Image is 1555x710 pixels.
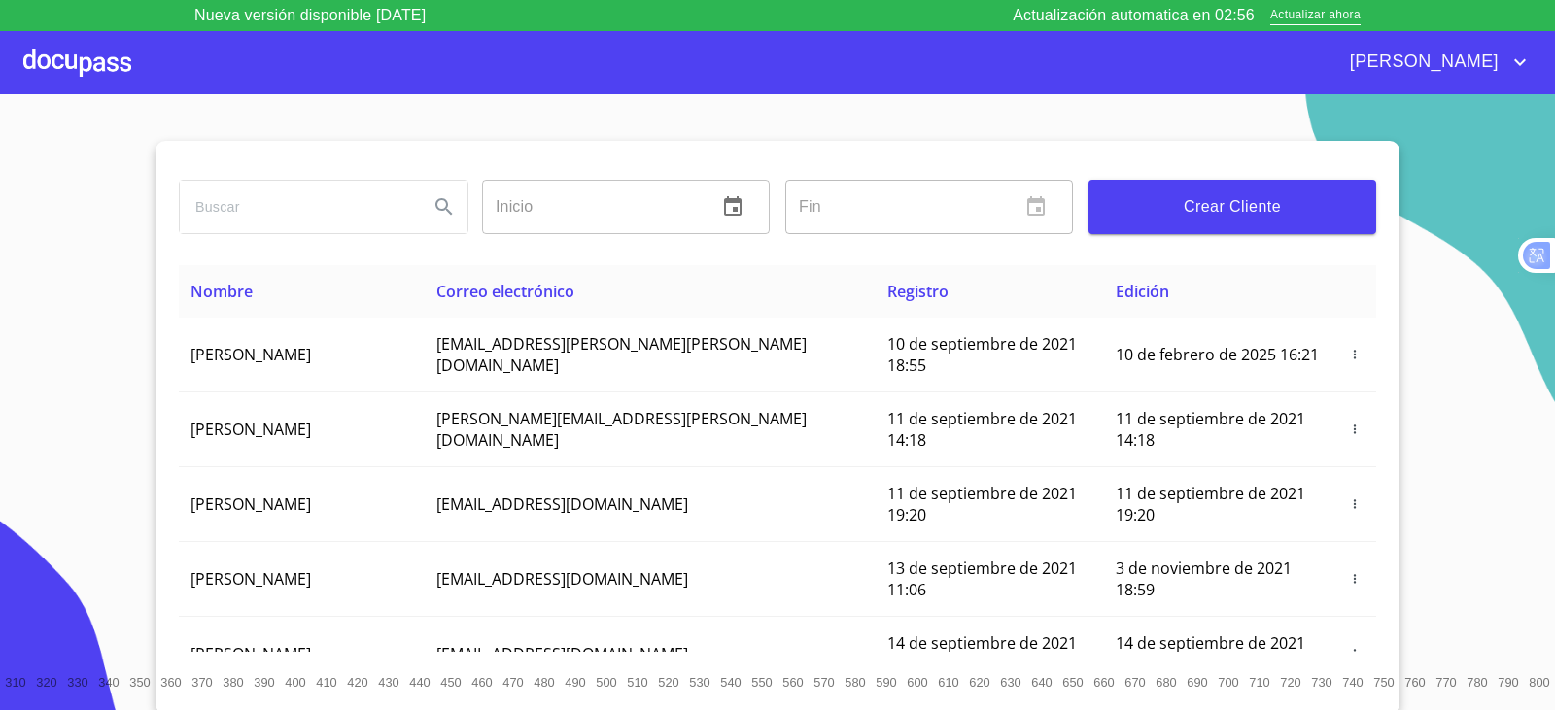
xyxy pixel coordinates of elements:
button: 350 [124,667,155,698]
button: 760 [1399,667,1431,698]
span: 480 [534,675,554,690]
span: 11 de septiembre de 2021 14:18 [1116,408,1305,451]
span: 720 [1280,675,1300,690]
button: 440 [404,667,435,698]
button: Crear Cliente [1088,180,1376,234]
span: 11 de septiembre de 2021 19:20 [1116,483,1305,525]
span: Nombre [190,281,253,302]
span: [PERSON_NAME] [190,568,311,590]
span: 540 [720,675,741,690]
span: 11 de septiembre de 2021 19:20 [887,483,1077,525]
span: 350 [129,675,150,690]
span: 680 [1156,675,1176,690]
button: 670 [1120,667,1151,698]
button: 720 [1275,667,1306,698]
p: Actualización automatica en 02:56 [1013,4,1255,27]
span: 3 de noviembre de 2021 18:59 [1116,558,1292,600]
span: 410 [316,675,336,690]
span: 460 [471,675,492,690]
button: 560 [777,667,809,698]
button: 490 [560,667,591,698]
span: 630 [1000,675,1020,690]
button: 770 [1431,667,1462,698]
span: 520 [658,675,678,690]
span: 580 [845,675,865,690]
span: 740 [1342,675,1363,690]
button: 680 [1151,667,1182,698]
span: 470 [502,675,523,690]
span: 730 [1311,675,1331,690]
button: 600 [902,667,933,698]
button: 510 [622,667,653,698]
span: 570 [813,675,834,690]
span: 760 [1404,675,1425,690]
button: 500 [591,667,622,698]
span: 310 [5,675,25,690]
span: Actualizar ahora [1270,6,1361,26]
button: 710 [1244,667,1275,698]
button: 780 [1462,667,1493,698]
span: 750 [1373,675,1394,690]
button: 410 [311,667,342,698]
span: 10 de septiembre de 2021 18:55 [887,333,1077,376]
span: 330 [67,675,87,690]
span: 530 [689,675,709,690]
span: Crear Cliente [1104,193,1361,220]
span: [PERSON_NAME] [190,643,311,664]
span: Edición [1116,281,1169,302]
button: 340 [93,667,124,698]
span: [PERSON_NAME][EMAIL_ADDRESS][PERSON_NAME][DOMAIN_NAME] [436,408,807,451]
span: 650 [1062,675,1083,690]
button: 640 [1026,667,1057,698]
span: 790 [1498,675,1518,690]
span: 610 [938,675,958,690]
button: 690 [1182,667,1213,698]
span: Registro [887,281,949,302]
span: 500 [596,675,616,690]
button: 390 [249,667,280,698]
button: 530 [684,667,715,698]
span: 390 [254,675,274,690]
span: 370 [191,675,212,690]
span: [EMAIL_ADDRESS][PERSON_NAME][PERSON_NAME][DOMAIN_NAME] [436,333,807,376]
button: 430 [373,667,404,698]
button: 540 [715,667,746,698]
button: 380 [218,667,249,698]
button: 630 [995,667,1026,698]
span: 13 de septiembre de 2021 11:06 [887,558,1077,600]
span: 710 [1249,675,1269,690]
span: 11 de septiembre de 2021 14:18 [887,408,1077,451]
button: 370 [187,667,218,698]
button: 320 [31,667,62,698]
span: 690 [1187,675,1207,690]
span: 780 [1467,675,1487,690]
span: 600 [907,675,927,690]
span: 14 de septiembre de 2021 12:26 [1116,632,1305,675]
span: 510 [627,675,647,690]
span: 320 [36,675,56,690]
button: 400 [280,667,311,698]
span: 450 [440,675,461,690]
span: 800 [1529,675,1549,690]
span: 14 de septiembre de 2021 12:26 [887,632,1077,675]
p: Nueva versión disponible [DATE] [194,4,426,27]
span: 620 [969,675,989,690]
span: 430 [378,675,398,690]
button: 570 [809,667,840,698]
span: [EMAIL_ADDRESS][DOMAIN_NAME] [436,493,688,515]
span: 360 [160,675,181,690]
span: 660 [1093,675,1114,690]
button: account of current user [1335,47,1532,78]
button: 520 [653,667,684,698]
span: [PERSON_NAME] [190,493,311,515]
input: search [180,181,413,233]
span: [PERSON_NAME] [1335,47,1508,78]
button: 750 [1368,667,1399,698]
button: 650 [1057,667,1088,698]
button: 450 [435,667,466,698]
span: 550 [751,675,772,690]
span: [EMAIL_ADDRESS][DOMAIN_NAME] [436,568,688,590]
span: 670 [1124,675,1145,690]
span: 590 [876,675,896,690]
button: 800 [1524,667,1555,698]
